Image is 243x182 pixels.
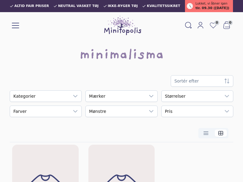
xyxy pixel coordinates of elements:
[14,4,49,8] span: Altid fair priser
[58,4,99,8] span: Neutral vasket tøj
[220,20,233,31] button: 0
[147,4,180,8] span: Kvalitetssikret
[104,16,141,35] img: Minitopolis logo
[228,20,233,25] span: 0
[195,1,227,6] span: Lukket, vi åbner igen
[195,6,229,11] span: tir. 09.30 ([DATE])
[214,20,219,25] span: 0
[207,20,220,31] a: 0
[108,4,138,8] span: Ikke-ryger tøj
[194,20,207,31] a: Mit Minitopolis login
[79,46,164,66] h1: minimalisma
